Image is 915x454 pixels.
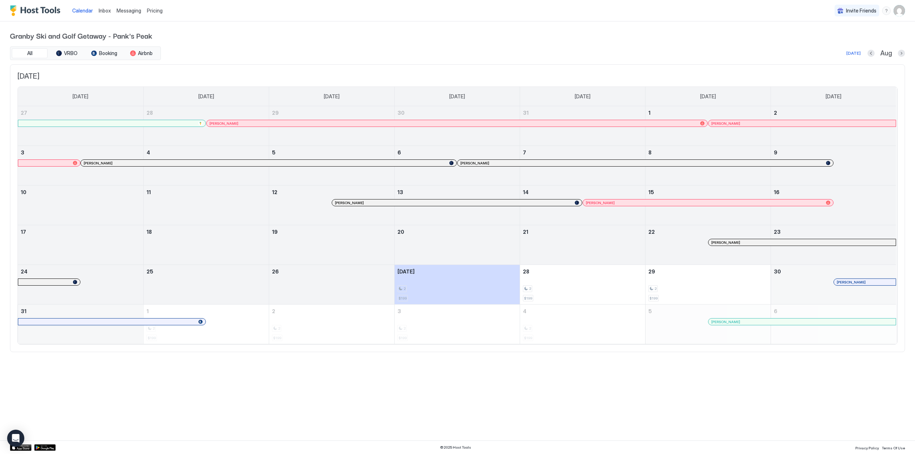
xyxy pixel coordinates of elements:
span: [DATE] [73,93,88,100]
span: Invite Friends [846,8,876,14]
span: 3 [397,308,401,314]
a: August 27, 2025 [395,265,520,278]
span: [DATE] [397,268,415,275]
span: $199 [399,296,407,301]
span: Aug [880,49,892,58]
div: [PERSON_NAME] [711,240,893,245]
span: [DATE] [198,93,214,100]
span: 29 [648,268,655,275]
td: August 24, 2025 [18,265,143,305]
span: 6 [774,308,777,314]
span: 31 [21,308,26,314]
span: Granby Ski and Golf Getaway - Pank's Peak [10,30,905,41]
a: July 27, 2025 [18,106,143,119]
td: August 25, 2025 [143,265,269,305]
span: 30 [397,110,405,116]
td: July 29, 2025 [269,106,394,146]
a: August 1, 2025 [646,106,771,119]
td: August 16, 2025 [771,186,896,225]
span: 19 [272,229,278,235]
span: 11 [147,189,151,195]
a: August 17, 2025 [18,225,143,238]
a: September 2, 2025 [269,305,394,318]
span: 10 [21,189,26,195]
a: August 31, 2025 [18,305,143,318]
div: [PERSON_NAME] [711,320,893,324]
td: August 1, 2025 [645,106,771,146]
button: Booking [86,48,122,58]
div: User profile [894,5,905,16]
span: [PERSON_NAME] [711,240,740,245]
td: August 28, 2025 [520,265,645,305]
a: August 3, 2025 [18,146,143,159]
div: [PERSON_NAME] [335,201,579,205]
a: Calendar [72,7,93,14]
a: September 4, 2025 [520,305,645,318]
span: 30 [774,268,781,275]
td: July 31, 2025 [520,106,645,146]
span: 25 [147,268,153,275]
span: 4 [147,149,150,156]
span: 2 [654,286,657,291]
a: August 16, 2025 [771,186,896,199]
a: July 28, 2025 [144,106,269,119]
td: August 29, 2025 [645,265,771,305]
a: August 8, 2025 [646,146,771,159]
span: 9 [774,149,777,156]
span: 28 [147,110,153,116]
span: 12 [272,189,277,195]
span: 2 [529,286,531,291]
td: September 3, 2025 [394,305,520,344]
a: August 11, 2025 [144,186,269,199]
a: Sunday [65,87,95,106]
span: [PERSON_NAME] [209,121,238,126]
span: [PERSON_NAME] [711,320,740,324]
span: 27 [21,110,27,116]
div: [PERSON_NAME] [837,280,893,285]
td: August 9, 2025 [771,146,896,186]
a: August 23, 2025 [771,225,896,238]
button: VRBO [49,48,85,58]
a: August 10, 2025 [18,186,143,199]
td: August 27, 2025 [394,265,520,305]
span: Privacy Policy [855,446,879,450]
span: Airbnb [138,50,153,56]
span: 2 [774,110,777,116]
span: 6 [397,149,401,156]
span: 8 [648,149,652,156]
td: August 18, 2025 [143,225,269,265]
td: August 7, 2025 [520,146,645,186]
span: $199 [649,296,658,301]
td: August 11, 2025 [143,186,269,225]
a: August 6, 2025 [395,146,520,159]
td: August 3, 2025 [18,146,143,186]
a: Terms Of Use [882,444,905,451]
span: Pricing [147,8,163,14]
td: August 14, 2025 [520,186,645,225]
span: [PERSON_NAME] [460,161,489,166]
span: [DATE] [575,93,590,100]
td: September 6, 2025 [771,305,896,344]
td: August 30, 2025 [771,265,896,305]
span: 23 [774,229,781,235]
a: Thursday [568,87,598,106]
a: August 12, 2025 [269,186,394,199]
td: August 6, 2025 [394,146,520,186]
span: [PERSON_NAME] [711,121,740,126]
span: 3 [21,149,24,156]
span: Messaging [117,8,141,14]
span: 1 [147,308,149,314]
a: August 26, 2025 [269,265,394,278]
a: August 20, 2025 [395,225,520,238]
span: 17 [21,229,26,235]
a: August 18, 2025 [144,225,269,238]
span: 13 [397,189,403,195]
span: 22 [648,229,655,235]
td: August 13, 2025 [394,186,520,225]
a: August 22, 2025 [646,225,771,238]
span: [DATE] [449,93,465,100]
td: August 8, 2025 [645,146,771,186]
a: App Store [10,444,31,451]
div: tab-group [10,46,161,60]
